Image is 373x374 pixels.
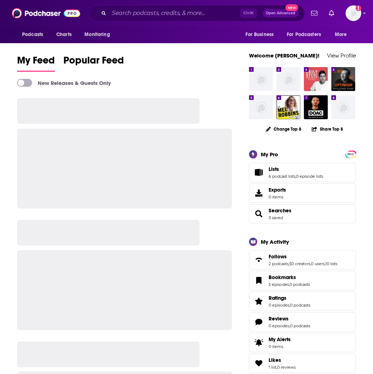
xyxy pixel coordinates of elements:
button: open menu [17,28,52,41]
a: Bookmarks [269,274,310,280]
a: Popular Feed [63,54,124,72]
span: 0 items [269,194,286,199]
span: My Alerts [252,338,266,348]
span: PRO [346,152,355,157]
button: open menu [330,28,356,41]
a: Ratings [252,296,266,306]
span: Lists [249,163,356,182]
button: open menu [79,28,119,41]
a: Show notifications dropdown [326,7,337,19]
span: Exports [252,188,266,198]
span: Ctrl K [240,9,257,18]
span: For Business [245,30,274,40]
span: Exports [269,187,286,193]
img: The Daily Stoic [304,67,328,91]
a: Ratings [269,295,310,301]
div: My Activity [261,238,289,245]
a: Likes [252,358,266,368]
a: 0 episode lists [296,174,323,179]
svg: Add a profile image [356,5,361,11]
span: Follows [269,253,287,260]
span: Charts [56,30,72,40]
span: My Alerts [269,336,291,343]
span: Monitoring [84,30,110,40]
a: 0 podcasts [290,282,310,287]
span: Likes [249,354,356,373]
a: 0 episodes [269,323,289,328]
span: Likes [269,357,281,363]
a: Searches [269,207,291,214]
a: Reviews [252,317,266,327]
a: Searches [252,209,266,219]
a: Lists [269,166,323,172]
a: Lists [252,167,266,177]
img: The Mel Robbins Podcast [276,95,300,119]
span: , [289,261,289,266]
input: Search podcasts, credits, & more... [109,7,240,19]
a: Follows [252,255,266,265]
img: missing-image.png [249,95,273,119]
button: Show profile menu [346,5,361,21]
a: 0 podcasts [290,303,310,308]
a: 1 list [269,365,276,370]
span: New [285,4,298,11]
span: , [289,282,290,287]
img: Podchaser - Follow, Share and Rate Podcasts [12,6,80,20]
span: Ratings [249,292,356,311]
span: Ratings [269,295,286,301]
span: Podcasts [22,30,43,40]
span: 0 items [269,344,291,349]
span: Popular Feed [63,54,124,71]
a: 0 users [311,261,325,266]
img: A Bit of Optimism [331,67,355,91]
div: Search podcasts, credits, & more... [89,5,305,21]
a: 0 episodes [269,303,289,308]
span: My Feed [17,54,55,71]
a: Show notifications dropdown [308,7,320,19]
a: 0 podcasts [290,323,310,328]
img: The Diary Of A CEO with Steven Bartlett [304,95,328,119]
span: Reviews [269,315,289,322]
button: Share Top 8 [311,122,343,136]
a: Follows [269,253,337,260]
span: Reviews [249,312,356,332]
button: open menu [240,28,283,41]
span: Searches [249,204,356,223]
span: Open Advanced [266,11,295,15]
a: Likes [269,357,296,363]
span: Follows [249,250,356,269]
div: My Pro [261,151,278,158]
a: View Profile [327,52,356,59]
img: missing-image.png [276,67,300,91]
a: My Feed [17,54,55,72]
button: Open AdvancedNew [263,9,299,17]
a: Bookmarks [252,276,266,285]
span: Logged in as hmill [346,5,361,21]
a: PRO [346,151,355,156]
a: Exports [249,183,356,203]
a: Charts [52,28,76,41]
a: 5 episodes [269,282,289,287]
a: 0 reviews [277,365,296,370]
a: New Releases & Guests Only [17,79,111,87]
button: Change Top 8 [261,125,306,133]
span: For Podcasters [287,30,321,40]
span: Lists [269,166,279,172]
a: 50 creators [289,261,310,266]
img: missing-image.png [331,95,355,119]
span: Bookmarks [269,274,296,280]
a: My Alerts [249,333,356,352]
a: Reviews [269,315,310,322]
img: missing-image.png [249,67,273,91]
a: 2 podcasts [269,261,289,266]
